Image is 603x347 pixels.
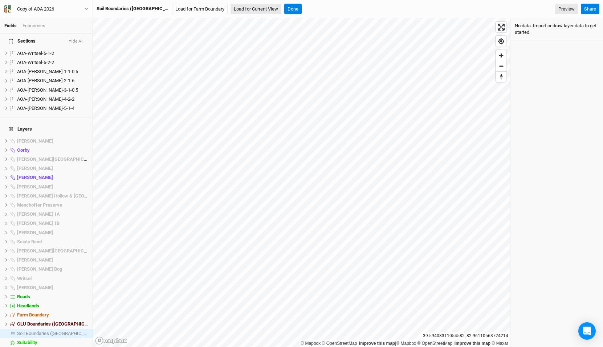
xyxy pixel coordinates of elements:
span: AOA-Writsel-5-1-2 [17,51,54,56]
div: Suitability [17,340,88,346]
div: Genevieve Jones [17,184,88,190]
div: Writsel [17,276,88,282]
span: [PERSON_NAME] Bog [17,266,62,272]
span: Headlands [17,303,39,308]
div: Riddle [17,230,88,236]
div: Darby Oaks [17,165,88,171]
div: Copy of AOA 2026 [17,5,54,13]
div: AOA-Wylie Ridge-5-1-4 [17,105,88,111]
button: Zoom in [496,50,506,61]
span: Scioto Bend [17,239,42,244]
span: Corby [17,147,30,153]
div: AOA-Writsel-5-1-2 [17,51,88,56]
div: Scott Creek Falls [17,248,88,254]
div: Poston 1A [17,211,88,217]
button: Share [581,4,599,15]
div: | [301,340,508,347]
div: AOA-Writsel-5-2-2 [17,60,88,65]
div: Corby [17,147,88,153]
button: Done [284,4,302,15]
a: Mapbox logo [95,336,127,345]
button: Load for Farm Boundary [172,4,228,15]
a: Maxar [492,341,508,346]
span: AOA-[PERSON_NAME]-1-1-0.5 [17,69,78,74]
div: Poston 1B [17,220,88,226]
div: Economics [23,23,45,29]
div: AOA-Wylie Ridge-1-1-0.5 [17,69,88,75]
div: No data. Import or draw layer data to get started. [510,18,603,40]
span: [PERSON_NAME][GEOGRAPHIC_DATA] [17,156,99,162]
a: OpenStreetMap [322,341,357,346]
span: Reset bearing to north [496,72,506,82]
a: Improve this map [455,341,490,346]
button: Reset bearing to north [496,71,506,82]
div: AOA-Wylie Ridge-4-2-2 [17,96,88,102]
button: Find my location [496,36,506,47]
div: Soil Boundaries (US) [97,5,169,12]
button: Zoom out [496,61,506,71]
span: Roads [17,294,30,299]
a: Preview [555,4,578,15]
span: [PERSON_NAME] 1A [17,211,60,217]
canvas: Map [93,18,510,347]
div: 39.59408311054582 , -82.96110563724214 [421,332,510,340]
span: [PERSON_NAME] [17,184,53,190]
span: Soil Boundaries ([GEOGRAPHIC_DATA]) [17,331,98,336]
span: Menchoffer Preserve [17,202,62,208]
span: AOA-[PERSON_NAME]-4-2-2 [17,96,74,102]
span: Suitability [17,340,37,345]
span: AOA-Writsel-5-2-2 [17,60,54,65]
span: Writsel [17,276,32,281]
span: AOA-[PERSON_NAME]-3-1-0.5 [17,87,78,93]
div: Adelphi Moraine [17,138,88,144]
div: Headlands [17,303,88,309]
span: Farm Boundary [17,312,49,318]
div: Wylie Ridge [17,285,88,291]
a: Mapbox [301,341,321,346]
a: Improve this map [359,341,395,346]
button: Load for Current View [231,4,281,15]
div: Hintz Hollow & Stone Canyon [17,193,88,199]
div: Utzinger Bog [17,266,88,272]
div: Elick [17,175,88,180]
div: Farm Boundary [17,312,88,318]
a: Fields [4,23,17,28]
div: Soil Boundaries (US) [17,331,88,336]
span: [PERSON_NAME] [17,138,53,144]
span: AOA-[PERSON_NAME]-5-1-4 [17,105,74,111]
button: Enter fullscreen [496,22,506,32]
div: Stevens [17,257,88,263]
a: Mapbox [396,341,416,346]
div: Menchoffer Preserve [17,202,88,208]
span: [PERSON_NAME] [17,175,53,180]
div: AOA-Wylie Ridge-3-1-0.5 [17,87,88,93]
button: Copy of AOA 2026 [4,5,89,13]
span: [PERSON_NAME] [17,257,53,263]
span: AOA-[PERSON_NAME]-2-1-6 [17,78,74,83]
h4: Layers [4,122,88,136]
span: [PERSON_NAME] [17,230,53,235]
div: Open Intercom Messenger [578,322,596,340]
div: Scioto Bend [17,239,88,245]
span: [PERSON_NAME] [17,285,53,290]
div: AOA-Wylie Ridge-2-1-6 [17,78,88,84]
div: CLU Boundaries (US) [17,321,88,327]
span: [PERSON_NAME][GEOGRAPHIC_DATA] [17,248,99,254]
a: OpenStreetMap [417,341,453,346]
div: Roads [17,294,88,300]
span: [PERSON_NAME] Hollow & [GEOGRAPHIC_DATA] [17,193,120,199]
div: Darby Lakes Preserve [17,156,88,162]
span: [PERSON_NAME] 1B [17,220,60,226]
span: Sections [9,38,36,44]
span: CLU Boundaries ([GEOGRAPHIC_DATA]) [17,321,102,327]
button: Hide All [68,39,84,44]
span: [PERSON_NAME] [17,165,53,171]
